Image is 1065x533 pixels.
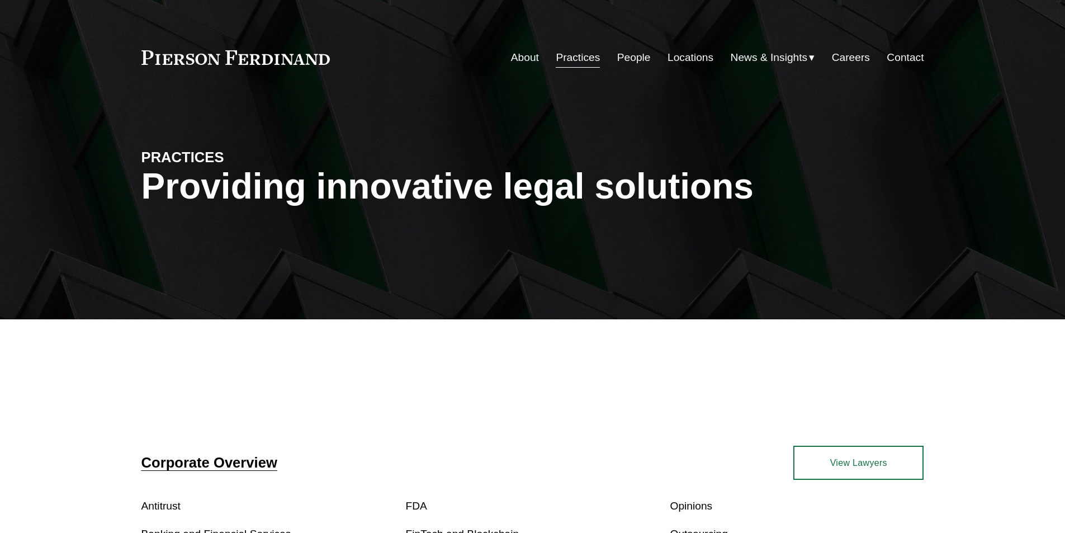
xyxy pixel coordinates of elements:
a: Corporate Overview [141,455,277,470]
a: Contact [887,47,924,68]
a: Careers [832,47,870,68]
a: folder dropdown [731,47,815,68]
a: FDA [406,500,427,512]
h4: PRACTICES [141,148,337,166]
a: Practices [556,47,600,68]
a: Opinions [670,500,712,512]
a: About [511,47,539,68]
span: News & Insights [731,48,808,68]
a: View Lawyers [793,446,924,479]
a: Locations [668,47,713,68]
h1: Providing innovative legal solutions [141,166,924,207]
a: Antitrust [141,500,181,512]
a: People [617,47,651,68]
